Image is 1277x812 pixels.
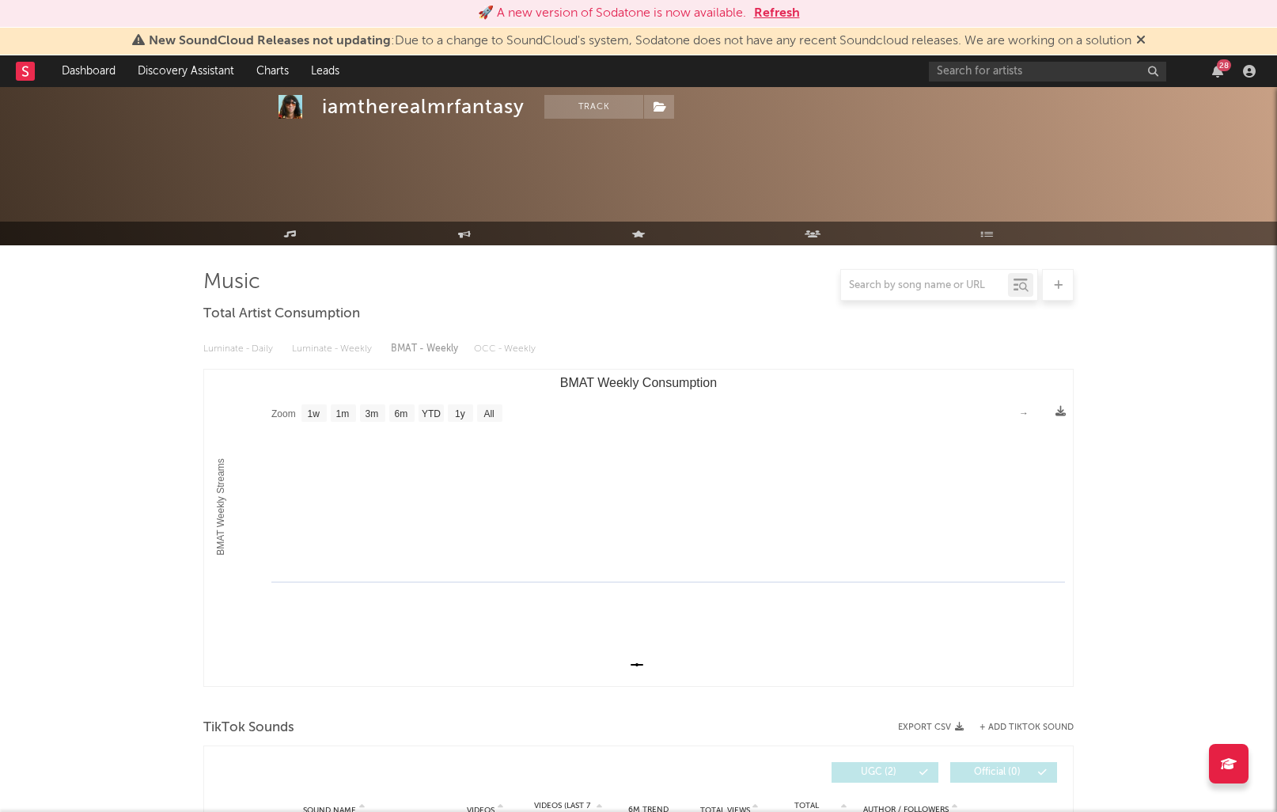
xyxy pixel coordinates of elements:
[127,55,245,87] a: Discovery Assistant
[203,719,294,738] span: TikTok Sounds
[1212,65,1223,78] button: 28
[483,408,494,419] text: All
[203,305,360,324] span: Total Artist Consumption
[1217,59,1231,71] div: 28
[560,376,717,389] text: BMAT Weekly Consumption
[300,55,351,87] a: Leads
[271,408,296,419] text: Zoom
[308,408,320,419] text: 1w
[950,762,1057,783] button: Official(0)
[366,408,379,419] text: 3m
[215,458,226,556] text: BMAT Weekly Streams
[322,95,525,119] div: iamtherealmrfantasy
[336,408,350,419] text: 1m
[51,55,127,87] a: Dashboard
[478,4,746,23] div: 🚀 A new version of Sodatone is now available.
[980,723,1074,732] button: + Add TikTok Sound
[898,723,964,732] button: Export CSV
[929,62,1166,82] input: Search for artists
[149,35,1131,47] span: : Due to a change to SoundCloud's system, Sodatone does not have any recent Soundcloud releases. ...
[754,4,800,23] button: Refresh
[841,279,1008,292] input: Search by song name or URL
[455,408,465,419] text: 1y
[832,762,938,783] button: UGC(2)
[544,95,643,119] button: Track
[204,370,1073,686] svg: BMAT Weekly Consumption
[422,408,441,419] text: YTD
[842,768,915,777] span: UGC ( 2 )
[395,408,408,419] text: 6m
[1136,35,1146,47] span: Dismiss
[149,35,391,47] span: New SoundCloud Releases not updating
[961,768,1033,777] span: Official ( 0 )
[1019,408,1029,419] text: →
[245,55,300,87] a: Charts
[964,723,1074,732] button: + Add TikTok Sound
